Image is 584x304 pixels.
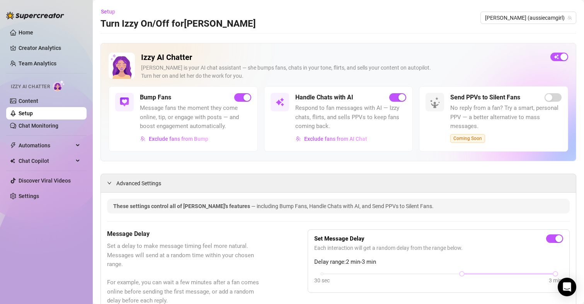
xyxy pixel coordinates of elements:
img: svg%3e [275,97,284,107]
span: expanded [107,181,112,185]
span: Respond to fan messages with AI — Izzy chats, flirts, and sells PPVs to keep fans coming back. [295,104,407,131]
img: logo-BBDzfeDw.svg [6,12,64,19]
a: Team Analytics [19,60,56,67]
button: Setup [100,5,121,18]
strong: Set Message Delay [314,235,364,242]
span: Exclude fans from Bump [149,136,208,142]
div: Open Intercom Messenger [558,278,576,296]
span: thunderbolt [10,142,16,149]
img: silent-fans-ppv-o-N6Mmdf.svg [430,97,442,109]
span: — including Bump Fans, Handle Chats with AI, and Send PPVs to Silent Fans. [251,203,434,209]
button: Exclude fans from AI Chat [295,133,368,145]
span: Chat Copilot [19,155,73,167]
span: These settings control all of [PERSON_NAME]'s features [113,203,251,209]
a: Settings [19,193,39,199]
a: Setup [19,110,33,116]
span: Message fans the moment they come online, tip, or engage with posts — and boost engagement automa... [140,104,251,131]
div: expanded [107,179,116,187]
h5: Bump Fans [140,93,171,102]
a: Content [19,98,38,104]
span: No reply from a fan? Try a smart, personal PPV — a better alternative to mass messages. [450,104,562,131]
a: Creator Analytics [19,42,80,54]
h5: Message Delay [107,229,269,239]
span: Each interaction will get a random delay from the range below. [314,244,563,252]
img: Chat Copilot [10,158,15,164]
img: Izzy AI Chatter [109,53,135,79]
a: Chat Monitoring [19,123,58,129]
span: Maki (aussiecamgirl) [485,12,572,24]
button: Exclude fans from Bump [140,133,209,145]
img: svg%3e [120,97,129,107]
img: svg%3e [296,136,301,142]
span: Delay range: 2 min - 3 min [314,258,563,267]
h5: Handle Chats with AI [295,93,353,102]
span: team [567,15,572,20]
span: Automations [19,139,73,152]
h2: Izzy AI Chatter [141,53,544,62]
span: Advanced Settings [116,179,161,188]
a: Home [19,29,33,36]
h5: Send PPVs to Silent Fans [450,93,520,102]
span: Setup [101,9,115,15]
img: AI Chatter [53,80,65,91]
span: Izzy AI Chatter [11,83,50,91]
div: [PERSON_NAME] is your AI chat assistant — she bumps fans, chats in your tone, flirts, and sells y... [141,64,544,80]
a: Discover Viral Videos [19,178,71,184]
h3: Turn Izzy On/Off for [PERSON_NAME] [100,18,256,30]
span: Coming Soon [450,134,485,143]
div: 30 sec [314,276,330,285]
img: svg%3e [140,136,146,142]
div: 3 min [549,276,562,285]
span: Exclude fans from AI Chat [304,136,367,142]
